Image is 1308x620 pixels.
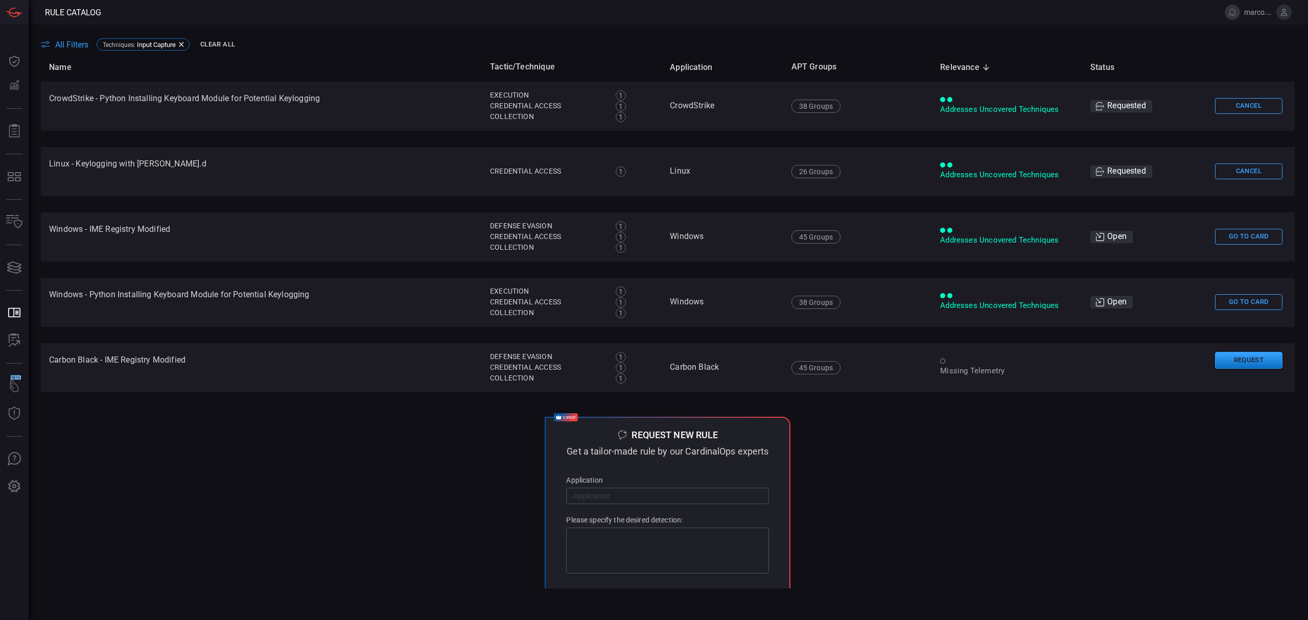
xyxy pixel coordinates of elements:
button: Preferences [2,474,27,499]
button: Inventory [2,210,27,234]
div: Addresses Uncovered Techniques [940,300,1074,311]
div: 1 [616,112,626,122]
div: 1 [616,297,626,307]
div: 1 [616,90,626,101]
span: Input Capture [137,41,176,49]
div: Execution [490,90,604,101]
div: 1 [616,232,626,242]
div: Missing Telemetry [940,366,1074,376]
button: ALERT ANALYSIS [2,328,27,353]
div: Credential Access [490,101,604,111]
div: 1 [616,287,626,297]
span: Status [1090,61,1128,74]
td: CrowdStrike [662,82,783,131]
button: Cancel [1215,163,1282,179]
div: Credential Access [490,297,604,307]
div: 1 [616,166,626,177]
div: Execution [490,286,604,297]
button: Go To Card [1215,294,1282,310]
span: Techniques : [103,41,135,49]
th: APT Groups [783,53,932,82]
button: Cancel [1215,98,1282,114]
div: Addresses Uncovered Techniques [940,104,1074,115]
button: Detections [2,74,27,98]
div: Requested [1090,165,1152,178]
td: Linux [662,147,783,196]
td: Linux - Keylogging with [PERSON_NAME].d [41,147,482,196]
button: MITRE - Detection Posture [2,164,27,189]
div: 1 [616,363,626,373]
td: Carbon Black [662,343,783,392]
button: Wingman [2,374,27,398]
button: Ask Us A Question [2,447,27,471]
button: Reports [2,119,27,144]
div: 1 [616,352,626,362]
div: Open [1090,231,1133,243]
span: Application [670,61,726,74]
div: Collection [490,242,604,253]
td: Carbon Black - IME Registry Modified [41,343,482,392]
div: Credential Access [490,166,604,177]
div: Get a tailor-made rule by our CardinalOps experts [566,447,769,456]
span: Name [49,61,85,74]
span: All Filters [55,40,88,50]
td: Windows - IME Registry Modified [41,212,482,261]
div: 1 [616,243,626,253]
button: Dashboard [2,49,27,74]
button: Request [1215,352,1282,369]
div: 38 Groups [791,100,841,113]
button: Cards [2,255,27,280]
div: Collection [490,373,604,384]
div: Techniques:Input Capture [97,38,190,51]
button: Rule Catalog [2,301,27,325]
div: Requested [1090,100,1152,112]
div: 45 Groups [791,230,841,244]
div: Credential Access [490,362,604,373]
div: Addresses Uncovered Techniques [940,170,1074,180]
div: 1 [616,221,626,231]
button: Threat Intelligence [2,401,27,426]
th: Tactic/Technique [482,53,662,82]
td: CrowdStrike - Python Installing Keyboard Module for Potential Keylogging [41,82,482,131]
span: expert [563,412,576,422]
div: Addresses Uncovered Techniques [940,235,1074,246]
td: Windows [662,278,783,327]
div: 1 [616,101,626,111]
div: Defense Evasion [490,221,604,231]
span: marco.[PERSON_NAME] [1244,8,1272,16]
span: Rule Catalog [45,8,101,17]
div: 38 Groups [791,296,841,309]
p: Application [566,476,769,484]
span: Relevance [940,61,993,74]
td: Windows [662,212,783,261]
div: Credential Access [490,231,604,242]
div: Request new rule [632,431,718,440]
div: 45 Groups [791,361,841,374]
div: Collection [490,111,604,122]
td: Windows - Python Installing Keyboard Module for Potential Keylogging [41,278,482,327]
div: Collection [490,307,604,318]
button: All Filters [41,40,88,50]
button: Go To Card [1215,229,1282,245]
div: 26 Groups [791,165,841,178]
div: Open [1090,296,1133,308]
input: Application [566,486,769,505]
div: 1 [616,308,626,318]
div: Defense Evasion [490,351,604,362]
button: Clear All [198,37,238,53]
p: Please specify the desired detection: [566,516,769,523]
div: 1 [616,373,626,384]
